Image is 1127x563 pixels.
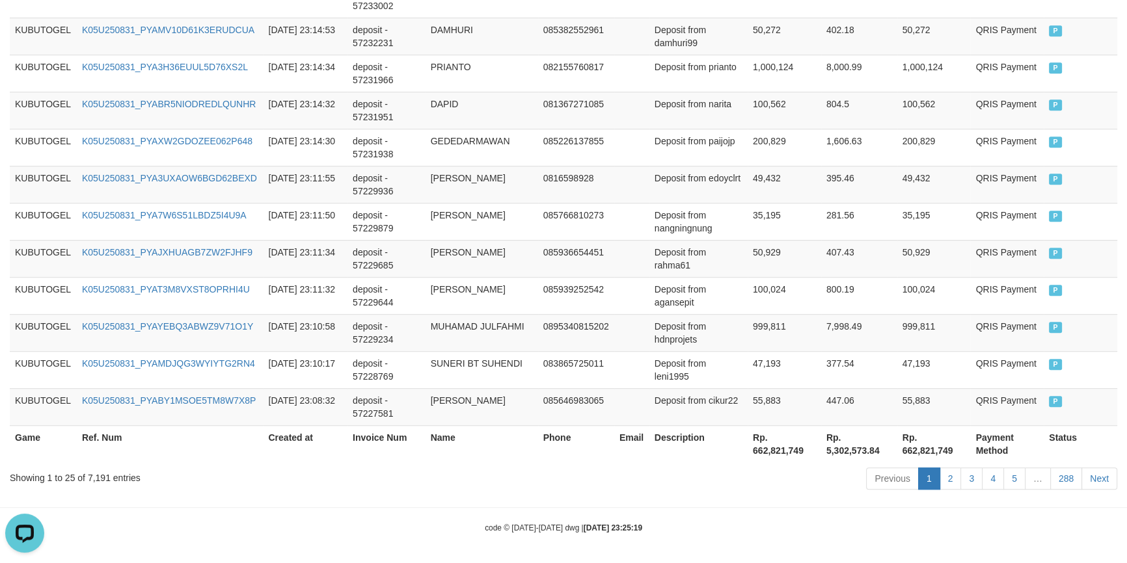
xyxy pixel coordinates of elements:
a: 5 [1003,467,1025,490]
a: 1 [918,467,940,490]
td: Deposit from nangningnung [649,203,748,240]
td: KUBUTOGEL [10,92,77,129]
th: Phone [538,425,614,462]
td: 35,195 [748,203,821,240]
a: 4 [982,467,1004,490]
td: 085382552961 [538,18,614,55]
td: Deposit from damhuri99 [649,18,748,55]
span: PAID [1049,211,1062,222]
a: K05U250831_PYA7W6S51LBDZ5I4U9A [82,210,247,220]
td: 085939252542 [538,277,614,314]
td: KUBUTOGEL [10,314,77,351]
th: Rp. 662,821,749 [748,425,821,462]
th: Email [614,425,649,462]
td: KUBUTOGEL [10,55,77,92]
td: KUBUTOGEL [10,18,77,55]
td: KUBUTOGEL [10,129,77,166]
td: deposit - 57232231 [347,18,426,55]
div: Showing 1 to 25 of 7,191 entries [10,466,460,484]
a: K05U250831_PYA3UXAOW6BGD62BEXD [82,173,257,183]
td: deposit - 57231966 [347,55,426,92]
td: 085766810273 [538,203,614,240]
th: Payment Method [970,425,1044,462]
th: Invoice Num [347,425,426,462]
span: PAID [1049,62,1062,73]
a: … [1025,467,1051,490]
td: 395.46 [821,166,897,203]
td: [PERSON_NAME] [426,203,538,240]
td: 200,829 [748,129,821,166]
td: deposit - 57228769 [347,351,426,388]
td: 081367271085 [538,92,614,129]
td: SUNERI BT SUHENDI [426,351,538,388]
td: 200,829 [897,129,971,166]
td: [DATE] 23:11:55 [263,166,347,203]
td: QRIS Payment [970,277,1044,314]
td: [PERSON_NAME] [426,388,538,425]
a: K05U250831_PYAJXHUAGB7ZW2FJHF9 [82,247,252,257]
td: 999,811 [897,314,971,351]
th: Game [10,425,77,462]
td: QRIS Payment [970,129,1044,166]
a: K05U250831_PYAYEBQ3ABWZ9V71O1Y [82,321,253,332]
td: Deposit from cikur22 [649,388,748,425]
td: [DATE] 23:11:50 [263,203,347,240]
td: Deposit from rahma61 [649,240,748,277]
td: 55,883 [897,388,971,425]
td: KUBUTOGEL [10,351,77,388]
td: [PERSON_NAME] [426,277,538,314]
td: QRIS Payment [970,166,1044,203]
span: PAID [1049,359,1062,370]
td: DAMHURI [426,18,538,55]
td: 085646983065 [538,388,614,425]
td: 999,811 [748,314,821,351]
td: 402.18 [821,18,897,55]
td: MUHAMAD JULFAHMI [426,314,538,351]
td: QRIS Payment [970,240,1044,277]
td: Deposit from paijojp [649,129,748,166]
td: 085936654451 [538,240,614,277]
th: Status [1044,425,1117,462]
td: DAPID [426,92,538,129]
td: 47,193 [897,351,971,388]
td: deposit - 57231951 [347,92,426,129]
td: 377.54 [821,351,897,388]
th: Description [649,425,748,462]
a: 2 [940,467,962,490]
td: QRIS Payment [970,92,1044,129]
td: KUBUTOGEL [10,277,77,314]
td: 0895340815202 [538,314,614,351]
td: QRIS Payment [970,55,1044,92]
a: K05U250831_PYAMV10D61K3ERUDCUA [82,25,254,35]
td: deposit - 57229234 [347,314,426,351]
span: PAID [1049,248,1062,259]
td: deposit - 57231938 [347,129,426,166]
td: Deposit from leni1995 [649,351,748,388]
td: 085226137855 [538,129,614,166]
td: 100,562 [897,92,971,129]
td: 100,024 [897,277,971,314]
td: 49,432 [748,166,821,203]
td: QRIS Payment [970,388,1044,425]
span: PAID [1049,137,1062,148]
td: 0816598928 [538,166,614,203]
td: Deposit from narita [649,92,748,129]
span: PAID [1049,396,1062,407]
td: [DATE] 23:11:34 [263,240,347,277]
a: K05U250831_PYAXW2GDOZEE062P648 [82,136,252,146]
td: Deposit from hdnprojets [649,314,748,351]
span: PAID [1049,25,1062,36]
td: deposit - 57229685 [347,240,426,277]
td: [DATE] 23:14:30 [263,129,347,166]
td: 800.19 [821,277,897,314]
a: Previous [866,467,918,490]
td: QRIS Payment [970,351,1044,388]
td: 083865725011 [538,351,614,388]
td: 50,929 [897,240,971,277]
a: Next [1081,467,1117,490]
td: 281.56 [821,203,897,240]
a: K05U250831_PYA3H36EUUL5D76XS2L [82,62,248,72]
td: [DATE] 23:10:17 [263,351,347,388]
td: deposit - 57229644 [347,277,426,314]
td: [DATE] 23:08:32 [263,388,347,425]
